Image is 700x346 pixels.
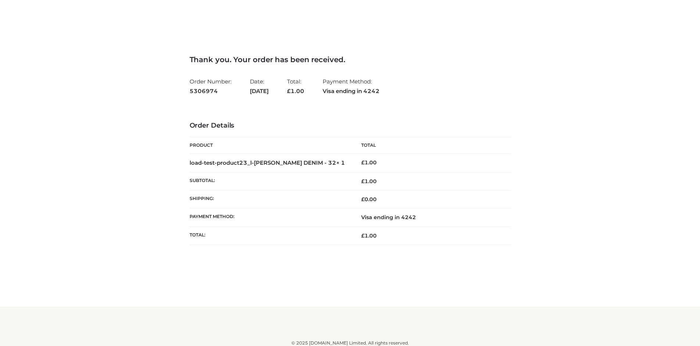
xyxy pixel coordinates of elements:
th: Product [190,137,350,154]
th: Total: [190,226,350,245]
h3: Order Details [190,122,511,130]
li: Total: [287,75,304,97]
th: Shipping: [190,190,350,208]
span: £ [287,88,291,94]
th: Payment method: [190,208,350,226]
span: 1.00 [361,232,377,239]
span: £ [361,232,365,239]
th: Total [350,137,511,154]
h3: Thank you. Your order has been received. [190,55,511,64]
bdi: 1.00 [361,159,377,166]
span: £ [361,196,365,203]
strong: × 1 [336,159,345,166]
li: Payment Method: [323,75,380,97]
strong: load-test-product23_l-[PERSON_NAME] DENIM - 32 [190,159,345,166]
strong: Visa ending in 4242 [323,86,380,96]
td: Visa ending in 4242 [350,208,511,226]
li: Date: [250,75,269,97]
span: £ [361,178,365,185]
span: £ [361,159,365,166]
th: Subtotal: [190,172,350,190]
li: Order Number: [190,75,231,97]
bdi: 0.00 [361,196,377,203]
span: 1.00 [361,178,377,185]
strong: 5306974 [190,86,231,96]
strong: [DATE] [250,86,269,96]
span: 1.00 [287,88,304,94]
